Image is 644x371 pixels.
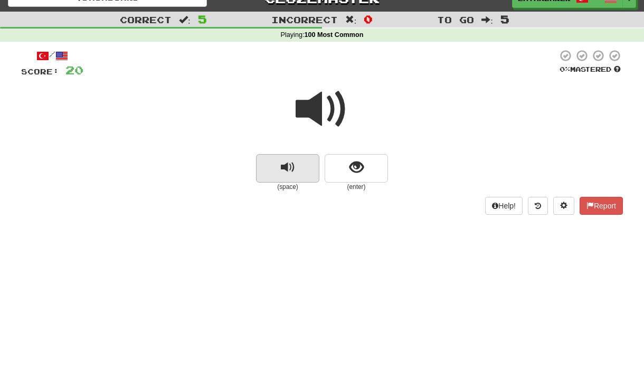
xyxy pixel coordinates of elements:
[271,14,338,25] span: Incorrect
[485,197,523,215] button: Help!
[256,183,319,192] small: (space)
[21,49,83,62] div: /
[437,14,474,25] span: To go
[120,14,172,25] span: Correct
[481,15,493,24] span: :
[580,197,623,215] button: Report
[304,31,363,39] strong: 100 Most Common
[179,15,191,24] span: :
[500,13,509,25] span: 5
[528,197,548,215] button: Round history (alt+y)
[21,67,59,76] span: Score:
[325,154,388,183] button: show sentence
[325,183,388,192] small: (enter)
[364,13,373,25] span: 0
[65,63,83,77] span: 20
[560,65,570,73] span: 0 %
[256,154,319,183] button: replay audio
[345,15,357,24] span: :
[557,65,623,74] div: Mastered
[198,13,207,25] span: 5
